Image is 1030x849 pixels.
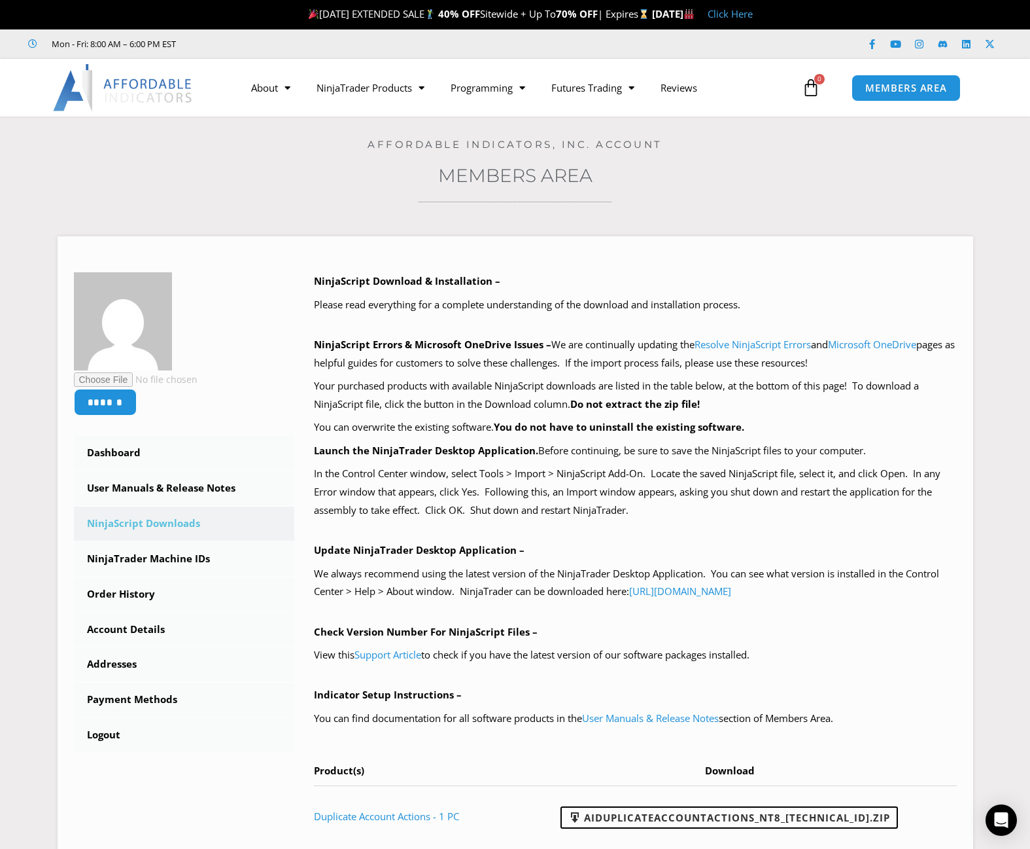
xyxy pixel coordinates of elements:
[368,138,662,151] a: Affordable Indicators, Inc. Account
[314,646,957,664] p: View this to check if you have the latest version of our software packages installed.
[194,37,390,50] iframe: Customer reviews powered by Trustpilot
[74,718,295,752] a: Logout
[582,712,719,725] a: User Manuals & Release Notes
[314,688,462,701] b: Indicator Setup Instructions –
[314,444,538,457] b: Launch the NinjaTrader Desktop Application.
[986,804,1017,836] div: Open Intercom Messenger
[629,585,731,598] a: [URL][DOMAIN_NAME]
[74,683,295,717] a: Payment Methods
[705,764,755,777] span: Download
[314,336,957,372] p: We are continually updating the and pages as helpful guides for customers to solve these challeng...
[314,565,957,602] p: We always recommend using the latest version of the NinjaTrader Desktop Application. You can see ...
[238,73,798,103] nav: Menu
[314,465,957,520] p: In the Control Center window, select Tools > Import > NinjaScript Add-On. Locate the saved NinjaS...
[556,7,598,20] strong: 70% OFF
[238,73,303,103] a: About
[314,710,957,728] p: You can find documentation for all software products in the section of Members Area.
[314,543,524,556] b: Update NinjaTrader Desktop Application –
[53,64,194,111] img: LogoAI | Affordable Indicators – NinjaTrader
[309,9,318,19] img: 🎉
[560,806,898,829] a: AIDuplicateAccountActions_NT8_[TECHNICAL_ID].zip
[74,542,295,576] a: NinjaTrader Machine IDs
[639,9,649,19] img: ⌛
[314,810,459,823] a: Duplicate Account Actions - 1 PC
[74,507,295,541] a: NinjaScript Downloads
[425,9,435,19] img: 🏌️‍♂️
[814,74,825,84] span: 0
[314,764,364,777] span: Product(s)
[74,436,295,470] a: Dashboard
[438,7,480,20] strong: 40% OFF
[708,7,753,20] a: Click Here
[851,75,961,101] a: MEMBERS AREA
[354,648,421,661] a: Support Article
[538,73,647,103] a: Futures Trading
[684,9,694,19] img: 🏭
[570,397,700,410] b: Do not extract the zip file!
[303,73,438,103] a: NinjaTrader Products
[438,73,538,103] a: Programming
[74,613,295,647] a: Account Details
[695,338,811,351] a: Resolve NinjaScript Errors
[438,164,592,187] a: Members Area
[314,377,957,414] p: Your purchased products with available NinjaScript downloads are listed in the table below, at th...
[647,73,710,103] a: Reviews
[314,274,500,287] b: NinjaScript Download & Installation –
[865,83,947,93] span: MEMBERS AREA
[652,7,695,20] strong: [DATE]
[74,577,295,611] a: Order History
[314,296,957,314] p: Please read everything for a complete understanding of the download and installation process.
[828,338,916,351] a: Microsoft OneDrive
[314,338,551,351] b: NinjaScript Errors & Microsoft OneDrive Issues –
[74,647,295,681] a: Addresses
[494,420,744,433] b: You do not have to uninstall the existing software.
[74,436,295,752] nav: Account pages
[74,272,172,370] img: c55debf45e25fcce856c9b477445e85284b4edf75f016e7c492c3d21bd191225
[74,471,295,505] a: User Manuals & Release Notes
[314,625,538,638] b: Check Version Number For NinjaScript Files –
[305,7,652,20] span: [DATE] EXTENDED SALE Sitewide + Up To | Expires
[314,442,957,460] p: Before continuing, be sure to save the NinjaScript files to your computer.
[314,418,957,437] p: You can overwrite the existing software.
[48,36,176,52] span: Mon - Fri: 8:00 AM – 6:00 PM EST
[782,69,840,107] a: 0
